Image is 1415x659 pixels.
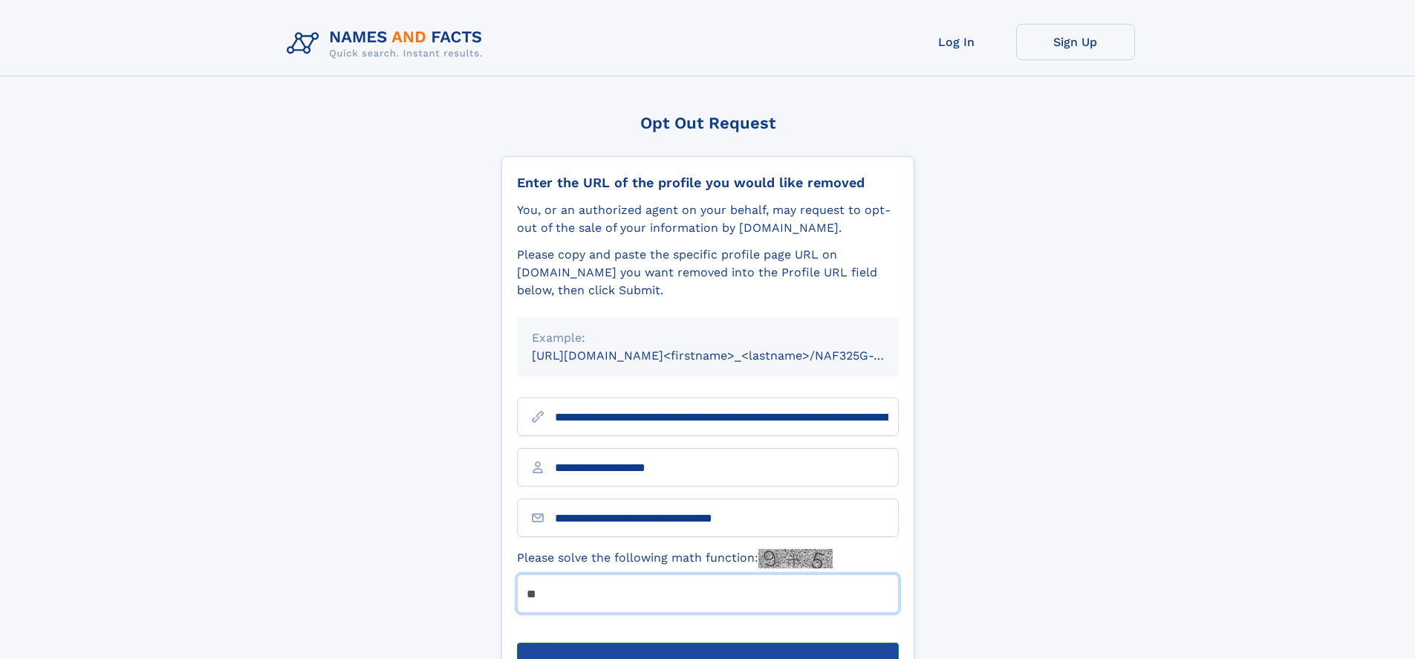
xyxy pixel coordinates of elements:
[517,175,899,191] div: Enter the URL of the profile you would like removed
[1016,24,1135,60] a: Sign Up
[517,246,899,299] div: Please copy and paste the specific profile page URL on [DOMAIN_NAME] you want removed into the Pr...
[517,201,899,237] div: You, or an authorized agent on your behalf, may request to opt-out of the sale of your informatio...
[897,24,1016,60] a: Log In
[532,329,884,347] div: Example:
[517,549,833,568] label: Please solve the following math function:
[281,24,495,64] img: Logo Names and Facts
[501,114,914,132] div: Opt Out Request
[532,348,927,363] small: [URL][DOMAIN_NAME]<firstname>_<lastname>/NAF325G-xxxxxxxx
